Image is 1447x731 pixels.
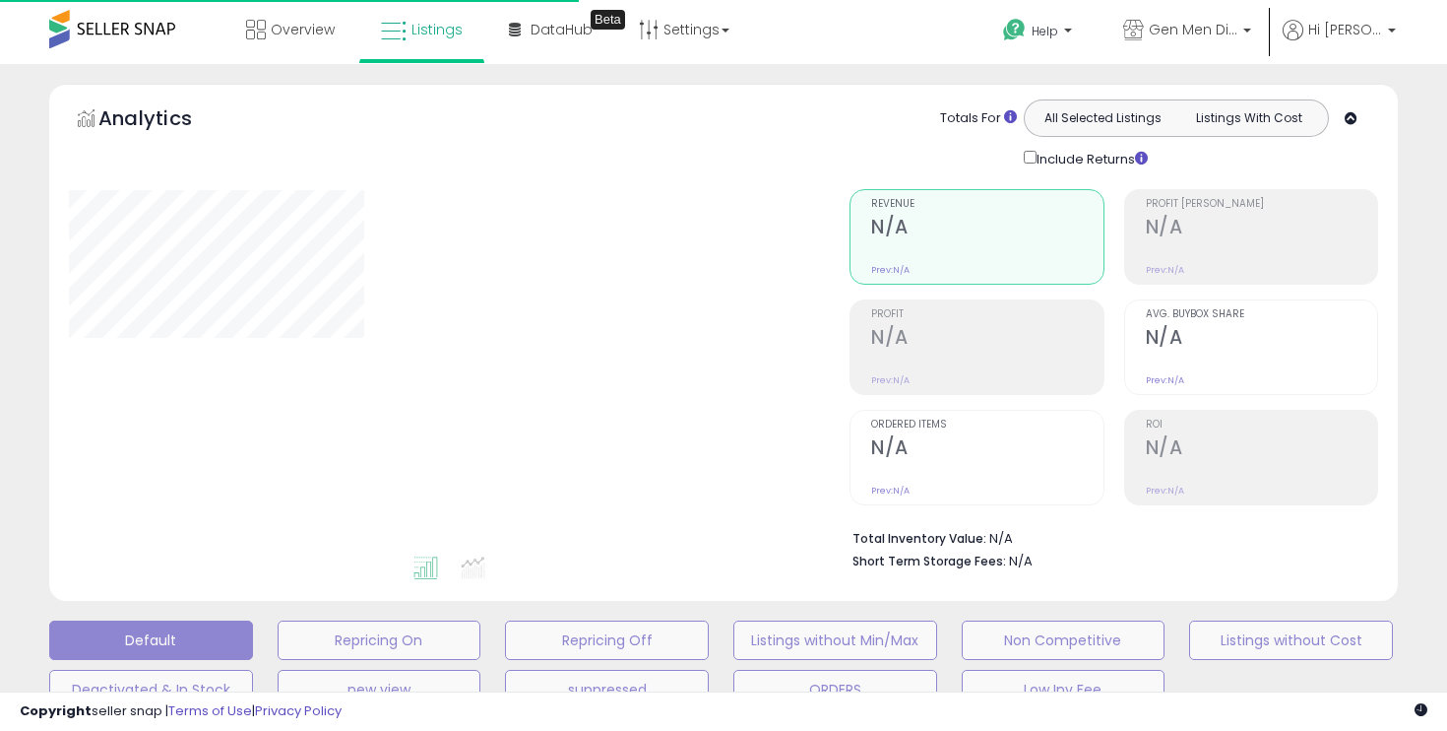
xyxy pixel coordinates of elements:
[1308,20,1382,39] span: Hi [PERSON_NAME]
[871,216,1102,242] h2: N/A
[49,670,253,709] button: Deactivated & In Stock
[852,553,1006,569] b: Short Term Storage Fees:
[1149,20,1237,39] span: Gen Men Distributor
[1146,309,1377,320] span: Avg. Buybox Share
[871,485,910,497] small: Prev: N/A
[505,670,709,709] button: suppressed
[1030,105,1176,131] button: All Selected Listings
[733,621,937,660] button: Listings without Min/Max
[1146,199,1377,210] span: Profit [PERSON_NAME]
[962,670,1165,709] button: Low Inv Fee
[852,530,986,547] b: Total Inventory Value:
[1009,552,1033,570] span: N/A
[1146,216,1377,242] h2: N/A
[255,701,342,720] a: Privacy Policy
[1189,621,1393,660] button: Listings without Cost
[168,701,252,720] a: Terms of Use
[411,20,463,39] span: Listings
[1175,105,1322,131] button: Listings With Cost
[278,670,481,709] button: new view
[962,621,1165,660] button: Non Competitive
[1146,264,1184,276] small: Prev: N/A
[20,702,342,721] div: seller snap | |
[733,670,937,709] button: ORDERS
[1002,18,1027,42] i: Get Help
[1146,420,1377,431] span: ROI
[278,621,481,660] button: Repricing On
[1146,436,1377,463] h2: N/A
[531,20,593,39] span: DataHub
[1009,147,1171,169] div: Include Returns
[591,10,625,30] div: Tooltip anchor
[871,420,1102,431] span: Ordered Items
[871,199,1102,210] span: Revenue
[1146,485,1184,497] small: Prev: N/A
[871,436,1102,463] h2: N/A
[505,621,709,660] button: Repricing Off
[20,701,92,720] strong: Copyright
[987,3,1092,64] a: Help
[871,374,910,386] small: Prev: N/A
[1283,20,1396,64] a: Hi [PERSON_NAME]
[1032,23,1058,39] span: Help
[871,264,910,276] small: Prev: N/A
[871,326,1102,353] h2: N/A
[1146,326,1377,353] h2: N/A
[1146,374,1184,386] small: Prev: N/A
[49,621,253,660] button: Default
[852,525,1363,549] li: N/A
[940,109,1017,128] div: Totals For
[271,20,335,39] span: Overview
[871,309,1102,320] span: Profit
[98,104,230,137] h5: Analytics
